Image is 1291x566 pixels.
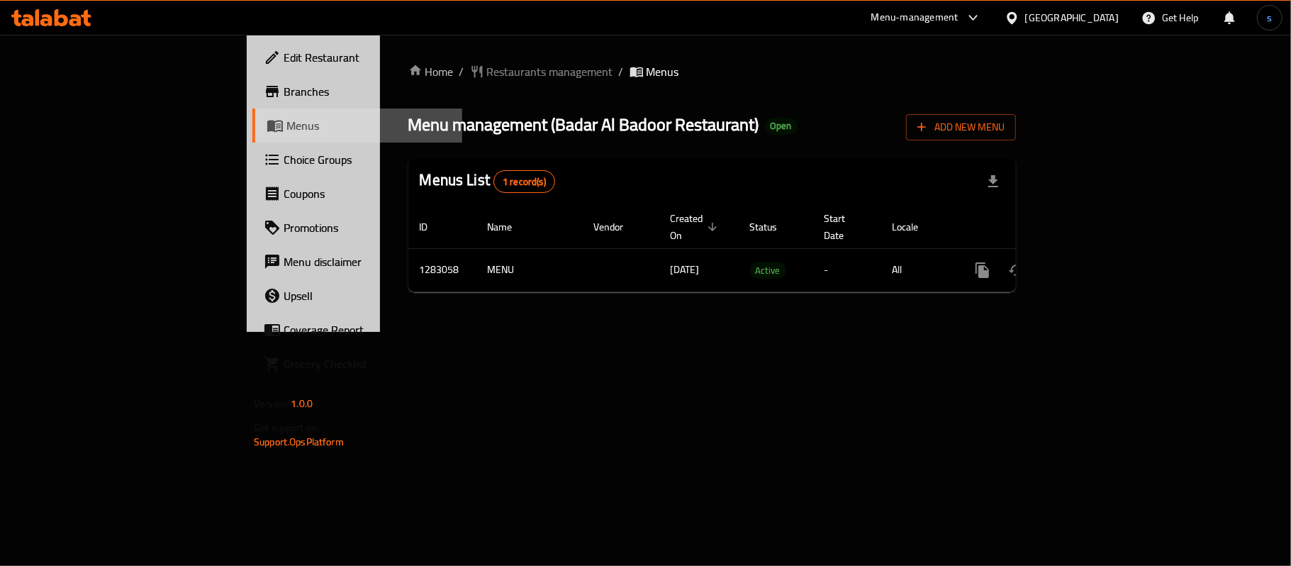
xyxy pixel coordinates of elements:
span: ID [420,218,447,235]
div: [GEOGRAPHIC_DATA] [1025,10,1119,26]
span: 1.0.0 [291,394,313,413]
div: Total records count [493,170,555,193]
span: Created On [671,210,722,244]
span: Get support on: [254,418,319,437]
td: MENU [476,248,583,292]
a: Restaurants management [470,63,613,80]
span: 1 record(s) [494,175,554,189]
span: Name [488,218,531,235]
div: Open [765,118,798,135]
a: Coupons [252,177,462,211]
a: Edit Restaurant [252,40,462,74]
a: Branches [252,74,462,109]
span: Branches [284,83,451,100]
td: All [881,248,954,292]
a: Menu disclaimer [252,245,462,279]
span: Choice Groups [284,151,451,168]
span: Edit Restaurant [284,49,451,66]
button: Add New Menu [906,114,1016,140]
span: Menu management ( Badar Al Badoor Restaurant ) [408,109,759,140]
span: Upsell [284,287,451,304]
span: s [1267,10,1272,26]
span: Status [750,218,796,235]
span: Menus [647,63,679,80]
span: Grocery Checklist [284,355,451,372]
a: Promotions [252,211,462,245]
span: Open [765,120,798,132]
span: Menu disclaimer [284,253,451,270]
span: Start Date [825,210,864,244]
button: Change Status [1000,253,1034,287]
div: Menu-management [871,9,959,26]
th: Actions [954,206,1113,249]
a: Upsell [252,279,462,313]
td: - [813,248,881,292]
span: Coupons [284,185,451,202]
span: Vendor [594,218,642,235]
span: Version: [254,394,289,413]
nav: breadcrumb [408,63,1016,80]
a: Coverage Report [252,313,462,347]
div: Export file [976,165,1010,199]
span: Locale [893,218,937,235]
a: Menus [252,109,462,143]
span: Promotions [284,219,451,236]
span: Active [750,262,786,279]
span: Coverage Report [284,321,451,338]
span: Menus [286,117,451,134]
button: more [966,253,1000,287]
li: / [619,63,624,80]
span: Restaurants management [487,63,613,80]
a: Grocery Checklist [252,347,462,381]
table: enhanced table [408,206,1113,292]
a: Support.OpsPlatform [254,433,344,451]
span: [DATE] [671,260,700,279]
a: Choice Groups [252,143,462,177]
h2: Menus List [420,170,555,193]
span: Add New Menu [917,118,1005,136]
